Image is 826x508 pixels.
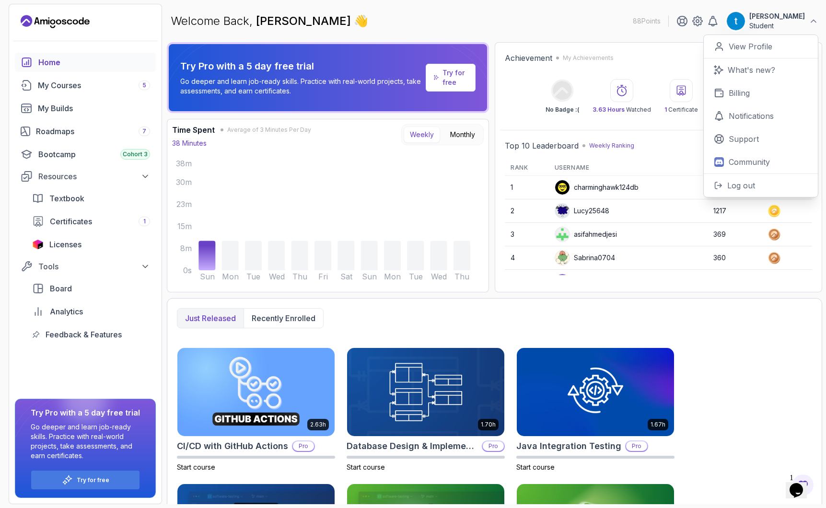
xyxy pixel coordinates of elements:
a: Java Integration Testing card1.67hJava Integration TestingProStart course [516,347,675,472]
span: Average of 3 Minutes Per Day [227,126,311,134]
tspan: 23m [176,200,192,209]
div: Lambalamba160 [555,274,624,289]
a: Support [704,127,818,150]
a: View Profile [704,35,818,58]
td: 249 [708,270,762,293]
a: Try for free [426,64,476,92]
button: Log out [704,173,818,197]
td: 369 [708,223,762,246]
a: licenses [26,235,156,254]
p: Billing [729,87,750,99]
p: Pro [483,441,504,451]
a: courses [15,76,156,95]
tspan: Wed [269,272,285,281]
td: 5 [505,270,549,293]
div: Roadmaps [36,126,150,137]
p: 1.70h [481,421,496,428]
tspan: 15m [177,222,192,231]
span: Cohort 3 [123,150,148,158]
div: Home [38,57,150,68]
div: My Courses [38,80,150,91]
tspan: Sun [362,272,377,281]
div: My Builds [38,103,150,114]
a: certificates [26,212,156,231]
tspan: Wed [431,272,447,281]
a: board [26,279,156,298]
a: CI/CD with GitHub Actions card2.63hCI/CD with GitHub ActionsProStart course [177,347,335,472]
tspan: Fri [318,272,328,281]
p: No Badge :( [546,106,579,114]
p: Try for free [442,68,467,87]
p: Just released [185,312,236,324]
a: analytics [26,302,156,321]
a: Database Design & Implementation card1.70hDatabase Design & ImplementationProStart course [347,347,505,472]
span: Textbook [49,193,84,204]
p: Try Pro with a 5 day free trial [180,59,422,73]
p: Student [749,21,805,31]
td: 3 [505,223,549,246]
a: feedback [26,325,156,344]
img: Java Integration Testing card [517,348,674,436]
p: Welcome Back, [171,13,368,29]
div: Resources [38,171,150,182]
h2: CI/CD with GitHub Actions [177,439,288,453]
p: Support [729,133,759,145]
a: roadmaps [15,122,156,141]
tspan: Mon [384,272,401,281]
td: 4 [505,246,549,270]
tspan: Sun [200,272,215,281]
a: Landing page [21,14,90,29]
a: bootcamp [15,145,156,164]
a: Billing [704,81,818,104]
p: Pro [626,441,647,451]
img: default monster avatar [555,251,570,265]
span: Start course [347,463,385,471]
a: Community [704,150,818,173]
tspan: Tue [409,272,423,281]
div: asifahmedjesi [555,227,617,242]
span: 7 [142,127,146,135]
span: Start course [177,463,215,471]
button: Resources [15,168,156,185]
td: 2 [505,199,549,223]
h2: Java Integration Testing [516,439,621,453]
a: textbook [26,189,156,208]
p: Recently enrolled [252,312,315,324]
tspan: Thu [292,272,307,281]
tspan: 0s [183,266,192,275]
p: Go deeper and learn job-ready skills. Practice with real-world projects, take assessments, and ea... [31,422,140,461]
p: Certificate [664,106,698,114]
h3: Time Spent [172,124,215,136]
p: 38 Minutes [172,139,207,148]
span: 1 [664,106,667,113]
td: 1 [505,176,549,199]
button: Monthly [444,127,481,143]
span: Certificates [50,216,92,227]
div: charminghawk124db [555,180,639,195]
a: Notifications [704,104,818,127]
p: 2.63h [310,421,326,428]
p: What's new? [728,64,775,76]
tspan: 30m [176,178,192,187]
p: Go deeper and learn job-ready skills. Practice with real-world projects, take assessments, and ea... [180,77,422,96]
img: Database Design & Implementation card [347,348,504,436]
h2: Database Design & Implementation [347,439,478,453]
p: My Achievements [563,54,614,62]
button: Try for free [31,470,140,490]
tspan: 38m [176,159,192,168]
span: 1 [143,218,146,225]
p: Community [729,156,770,168]
p: View Profile [729,41,772,52]
a: home [15,53,156,72]
img: CI/CD with GitHub Actions card [177,348,335,436]
p: 1.67h [651,421,665,428]
span: 👋 [353,13,369,29]
tspan: Sat [340,272,353,281]
a: Try for free [77,476,109,484]
div: Lucy25648 [555,203,609,219]
a: builds [15,99,156,118]
p: [PERSON_NAME] [749,12,805,21]
img: user profile image [727,12,745,30]
p: Pro [293,441,314,451]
